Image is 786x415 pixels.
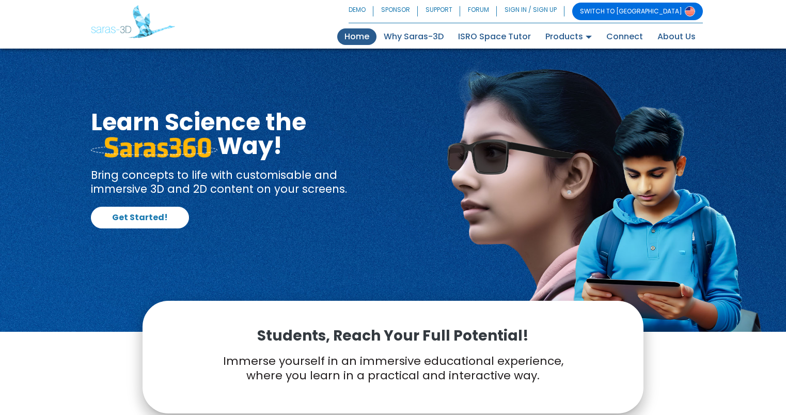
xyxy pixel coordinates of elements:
a: Why Saras-3D [376,28,451,45]
a: ISRO Space Tutor [451,28,538,45]
img: Saras 3D [91,5,175,38]
p: Bring concepts to life with customisable and immersive 3D and 2D content on your screens. [91,168,385,196]
a: About Us [650,28,703,45]
a: SIGN IN / SIGN UP [497,3,564,20]
a: Get Started! [91,207,189,228]
a: DEMO [349,3,373,20]
p: Immerse yourself in an immersive educational experience, where you learn in a practical and inter... [168,354,618,383]
a: Products [538,28,599,45]
a: FORUM [460,3,497,20]
img: saras 360 [91,137,217,158]
a: Home [337,28,376,45]
p: Students, Reach Your Full Potential! [168,327,618,345]
img: Switch to USA [685,6,695,17]
h1: Learn Science the Way! [91,110,385,158]
a: SPONSOR [373,3,418,20]
a: SUPPORT [418,3,460,20]
a: Connect [599,28,650,45]
a: SWITCH TO [GEOGRAPHIC_DATA] [572,3,703,20]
